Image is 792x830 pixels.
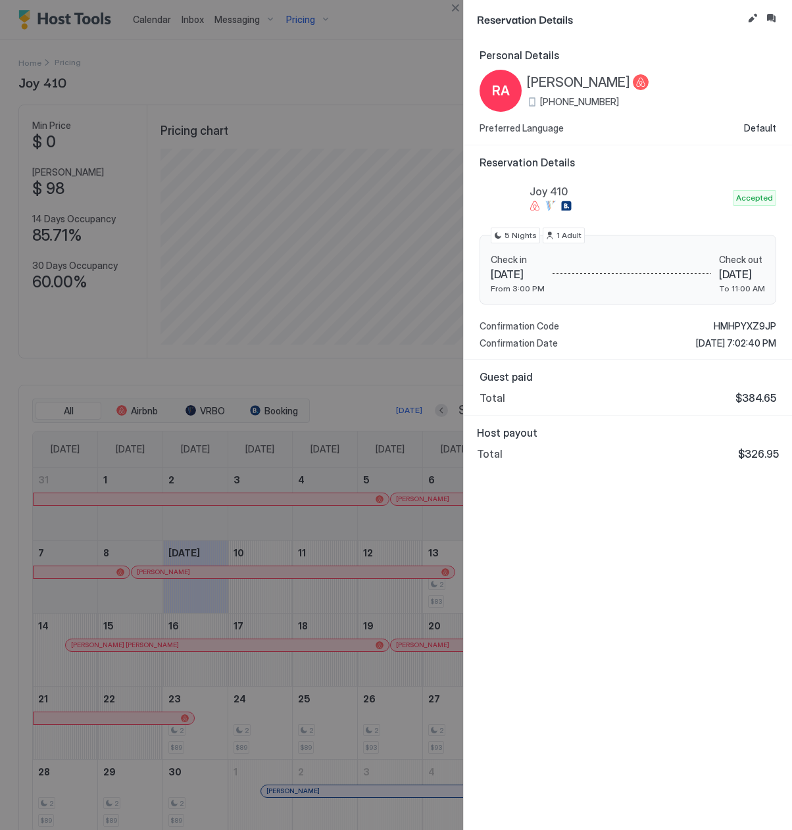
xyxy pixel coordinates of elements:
[557,230,582,241] span: 1 Adult
[527,74,630,91] span: [PERSON_NAME]
[491,254,545,266] span: Check in
[491,268,545,281] span: [DATE]
[480,337,558,349] span: Confirmation Date
[744,122,776,134] span: Default
[714,320,776,332] span: HMHPYXZ9JP
[480,320,559,332] span: Confirmation Code
[480,370,776,383] span: Guest paid
[477,426,779,439] span: Host payout
[738,447,779,460] span: $326.95
[540,96,619,108] span: [PHONE_NUMBER]
[480,49,776,62] span: Personal Details
[477,447,503,460] span: Total
[480,391,505,404] span: Total
[492,81,510,101] span: RA
[491,283,545,293] span: From 3:00 PM
[719,268,765,281] span: [DATE]
[763,11,779,26] button: Inbox
[696,337,776,349] span: [DATE] 7:02:40 PM
[505,230,537,241] span: 5 Nights
[480,177,522,219] div: listing image
[477,11,742,27] span: Reservation Details
[719,283,765,293] span: To 11:00 AM
[719,254,765,266] span: Check out
[745,11,760,26] button: Edit reservation
[480,156,776,169] span: Reservation Details
[735,391,776,404] span: $384.65
[530,185,728,198] span: Joy 410
[480,122,564,134] span: Preferred Language
[736,192,773,204] span: Accepted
